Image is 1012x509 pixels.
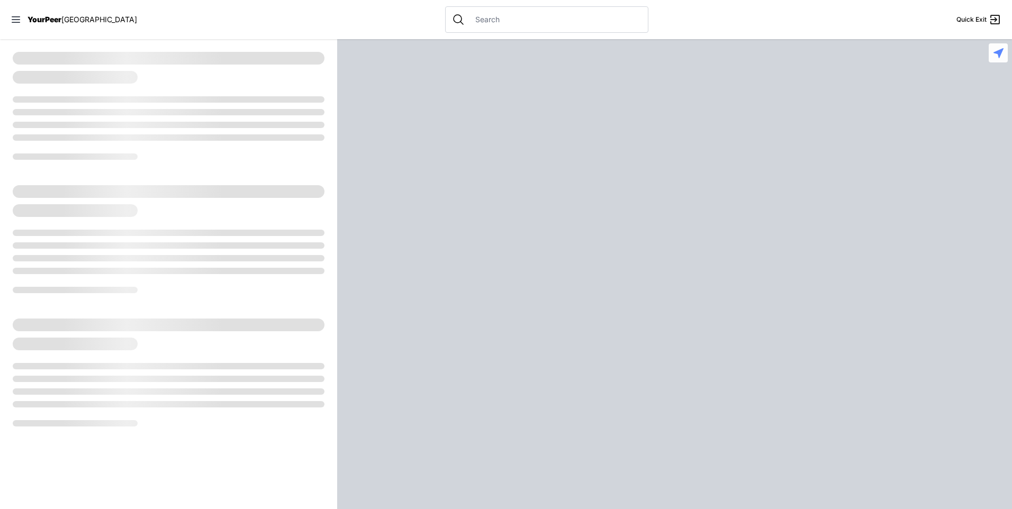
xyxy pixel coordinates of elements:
span: YourPeer [28,15,61,24]
input: Search [469,14,641,25]
span: [GEOGRAPHIC_DATA] [61,15,137,24]
span: Quick Exit [956,15,987,24]
a: Quick Exit [956,13,1001,26]
a: YourPeer[GEOGRAPHIC_DATA] [28,16,137,23]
